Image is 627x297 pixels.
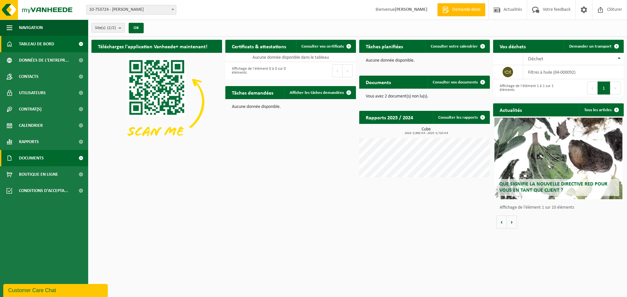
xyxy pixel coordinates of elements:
[301,44,344,49] span: Consulter vos certificats
[19,20,43,36] span: Navigation
[496,81,555,95] div: Affichage de l'élément 1 à 1 sur 1 éléments
[232,105,349,109] p: Aucune donnée disponible.
[225,86,280,99] h2: Tâches demandées
[19,117,43,134] span: Calendrier
[86,5,176,15] span: 10-753724 - HAZARD ARNAUD SRL - PECQ
[19,85,46,101] span: Utilisateurs
[359,111,420,124] h2: Rapports 2025 / 2024
[569,44,612,49] span: Demander un transport
[284,86,355,99] a: Afficher les tâches demandées
[91,23,125,33] button: Site(s)(2/2)
[290,91,344,95] span: Afficher les tâches demandées
[431,44,478,49] span: Consulter votre calendrier
[129,23,144,33] button: OK
[95,23,116,33] span: Site(s)
[19,183,68,199] span: Conditions d'accepta...
[433,80,478,84] span: Consulter vos documents
[229,64,287,78] div: Affichage de l'élément 0 à 0 sur 0 éléments
[225,40,293,52] h2: Certificats & attestations
[587,82,598,95] button: Previous
[500,205,620,210] p: Affichage de l'élément 1 sur 10 éléments
[499,182,607,193] span: Que signifie la nouvelle directive RED pour vous en tant que client ?
[366,94,483,99] p: Vous avez 2 document(s) non lu(s).
[91,40,214,52] h2: Téléchargez l'application Vanheede+ maintenant!
[19,52,69,68] span: Données de l'entrepr...
[598,82,610,95] button: 1
[343,64,353,77] button: Next
[359,40,410,52] h2: Tâches planifiées
[496,215,507,229] button: Vorige
[451,7,482,13] span: Demande devis
[359,76,397,88] h2: Documents
[427,76,489,89] a: Consulter vos documents
[362,127,490,135] h3: Cube
[610,82,620,95] button: Next
[528,56,543,62] span: Déchet
[87,5,176,14] span: 10-753724 - HAZARD ARNAUD SRL - PECQ
[19,150,44,166] span: Documents
[433,111,489,124] a: Consulter les rapports
[564,40,623,53] a: Demander un transport
[523,65,624,79] td: filtres à huile (04-000092)
[3,283,109,297] iframe: chat widget
[395,7,427,12] strong: [PERSON_NAME]
[91,53,222,151] img: Download de VHEPlus App
[426,40,489,53] a: Consulter votre calendrier
[19,134,39,150] span: Rapports
[19,36,54,52] span: Tableau de bord
[579,103,623,116] a: Tous les articles
[107,26,116,30] count: (2/2)
[19,68,39,85] span: Contacts
[19,101,41,117] span: Contrat(s)
[366,58,483,63] p: Aucune donnée disponible.
[437,3,485,16] a: Demande devis
[494,118,622,199] a: Que signifie la nouvelle directive RED pour vous en tant que client ?
[507,215,517,229] button: Volgende
[332,64,343,77] button: Previous
[296,40,355,53] a: Consulter vos certificats
[362,132,490,135] span: 2024: 0,960 m3 - 2025: 0,720 m3
[225,53,356,62] td: Aucune donnée disponible dans le tableau
[493,103,528,116] h2: Actualités
[19,166,58,183] span: Boutique en ligne
[493,40,532,52] h2: Vos déchets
